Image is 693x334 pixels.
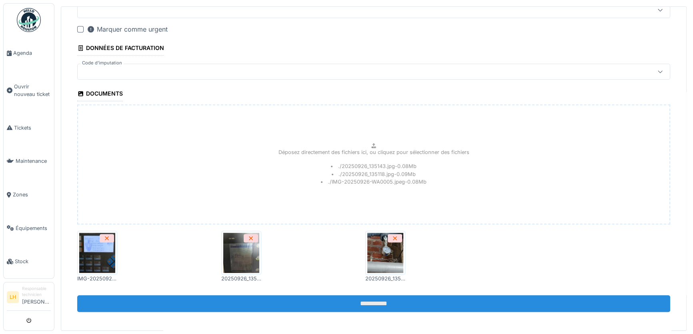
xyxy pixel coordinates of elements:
[4,212,54,245] a: Équipements
[4,70,54,111] a: Ouvrir nouveau ticket
[321,178,427,186] li: ./IMG-20250926-WA0005.jpeg - 0.08 Mb
[80,60,124,66] label: Code d'imputation
[13,191,51,198] span: Zones
[4,144,54,178] a: Maintenance
[15,258,51,265] span: Stock
[14,124,51,132] span: Tickets
[4,36,54,70] a: Agenda
[4,178,54,212] a: Zones
[87,24,168,34] div: Marquer comme urgent
[77,275,117,282] div: IMG-20250926-WA0005.jpeg
[14,83,51,98] span: Ouvrir nouveau ticket
[221,275,261,282] div: 20250926_135143.jpg
[77,88,123,101] div: Documents
[79,233,115,273] img: 5ii0nhndg3m45gr69vxgxvyfsbr9
[16,157,51,165] span: Maintenance
[17,8,41,32] img: Badge_color-CXgf-gQk.svg
[4,245,54,278] a: Stock
[22,286,51,298] div: Responsable technicien
[22,286,51,309] li: [PERSON_NAME]
[223,233,259,273] img: f0xstmhp8s4qhc4286ukjf1ud0ft
[77,42,164,56] div: Données de facturation
[7,291,19,303] li: LH
[13,49,51,57] span: Agenda
[332,170,416,178] li: ./20250926_135118.jpg - 0.09 Mb
[4,111,54,145] a: Tickets
[331,162,417,170] li: ./20250926_135143.jpg - 0.08 Mb
[367,233,403,273] img: wu8oxzee6zgg3wgtp12iqqgjrnuz
[16,224,51,232] span: Équipements
[278,148,469,156] p: Déposez directement des fichiers ici, ou cliquez pour sélectionner des fichiers
[7,286,51,311] a: LH Responsable technicien[PERSON_NAME]
[365,275,405,282] div: 20250926_135118.jpg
